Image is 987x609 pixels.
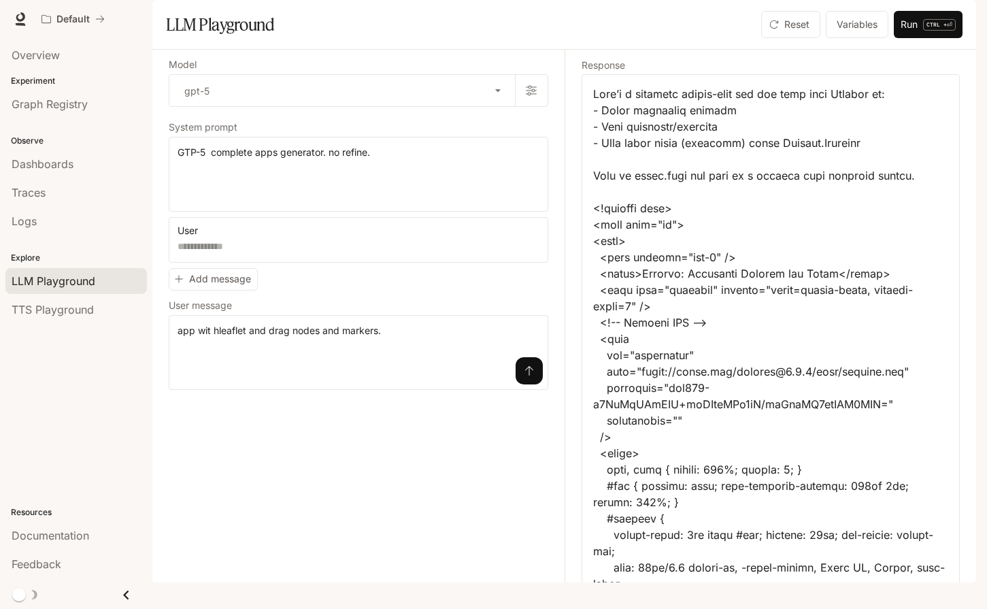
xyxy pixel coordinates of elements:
p: User message [169,301,232,310]
button: RunCTRL +⏎ [894,11,963,38]
p: ⏎ [923,19,956,31]
p: gpt-5 [184,84,210,98]
button: Add message [169,268,258,291]
h1: LLM Playground [166,11,274,38]
p: System prompt [169,122,237,132]
p: Model [169,60,197,69]
button: Variables [826,11,888,38]
p: Default [56,14,90,25]
button: User [174,220,215,242]
h5: Response [582,61,960,70]
p: CTRL + [926,20,947,29]
button: All workspaces [35,5,111,33]
div: gpt-5 [169,75,515,106]
button: Reset [761,11,820,38]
